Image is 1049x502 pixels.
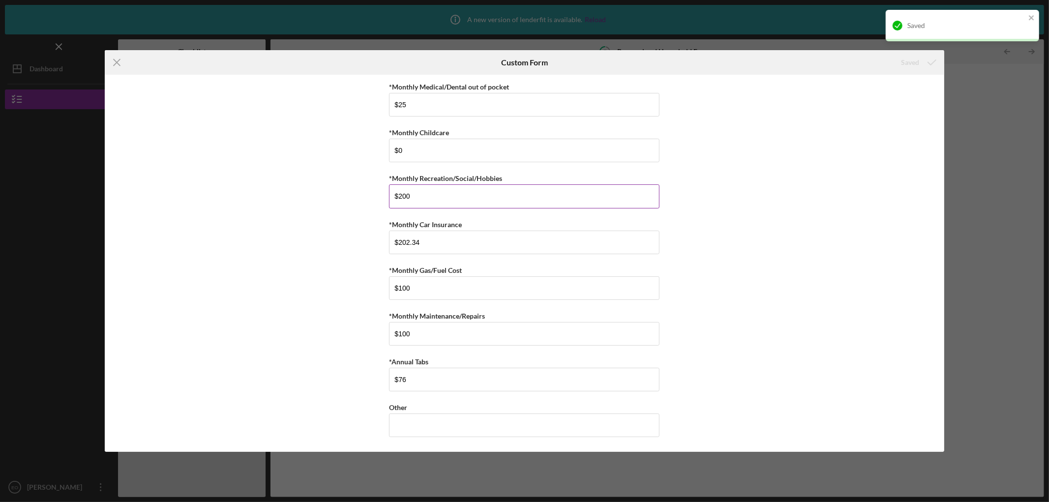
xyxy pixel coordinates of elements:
[901,53,920,72] div: Saved
[389,174,502,182] label: *Monthly Recreation/Social/Hobbies
[1028,14,1035,23] button: close
[892,53,944,72] button: Saved
[389,128,449,137] label: *Monthly Childcare
[389,403,407,412] label: Other
[389,266,462,274] label: *Monthly Gas/Fuel Cost
[389,357,428,366] label: *Annual Tabs
[389,312,485,320] label: *Monthly Maintenance/Repairs
[389,220,462,229] label: *Monthly Car Insurance
[907,22,1025,30] div: Saved
[501,58,548,67] h6: Custom Form
[389,83,509,91] label: *Monthly Medical/Dental out of pocket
